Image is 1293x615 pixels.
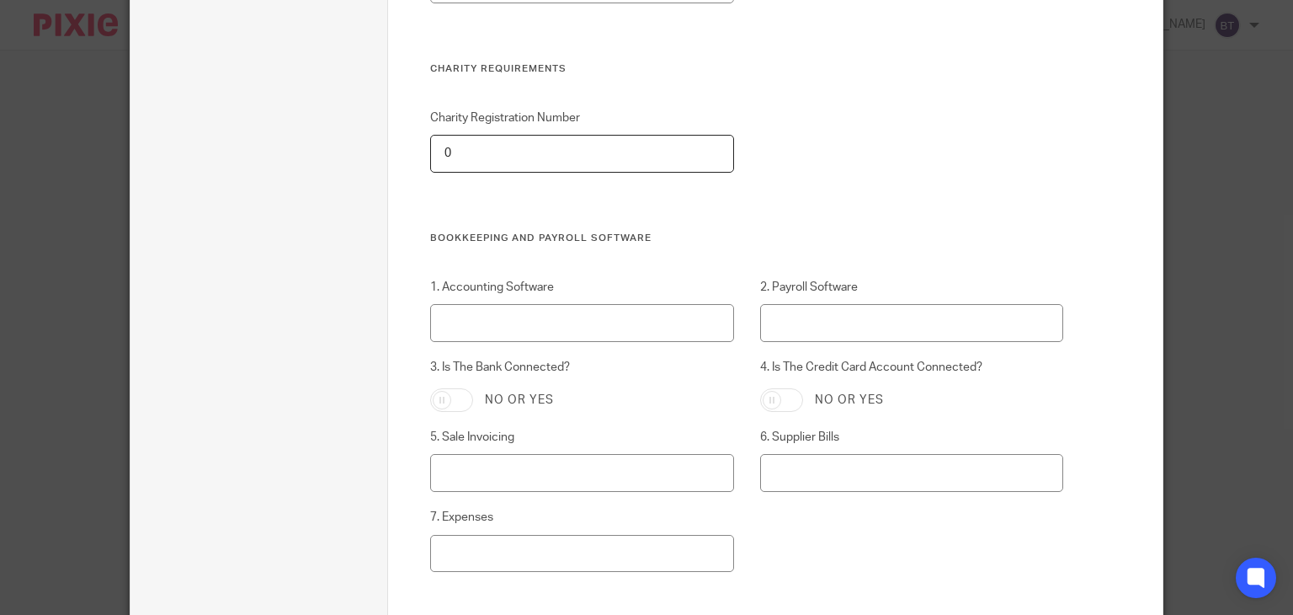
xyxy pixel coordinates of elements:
[430,429,733,446] label: 5. Sale Invoicing
[485,392,554,409] label: No or yes
[430,62,1063,76] h3: Charity Requirements
[430,359,733,376] label: 3. Is The Bank Connected?
[760,429,1063,446] label: 6. Supplier Bills
[430,509,733,526] label: 7. Expenses
[760,359,1063,376] label: 4. Is The Credit Card Account Connected?
[430,232,1063,245] h3: Bookkeeping and Payroll Software
[430,110,733,126] label: Charity Registration Number
[430,279,733,296] label: 1. Accounting Software
[760,279,1063,296] label: 2. Payroll Software
[815,392,884,409] label: No or yes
